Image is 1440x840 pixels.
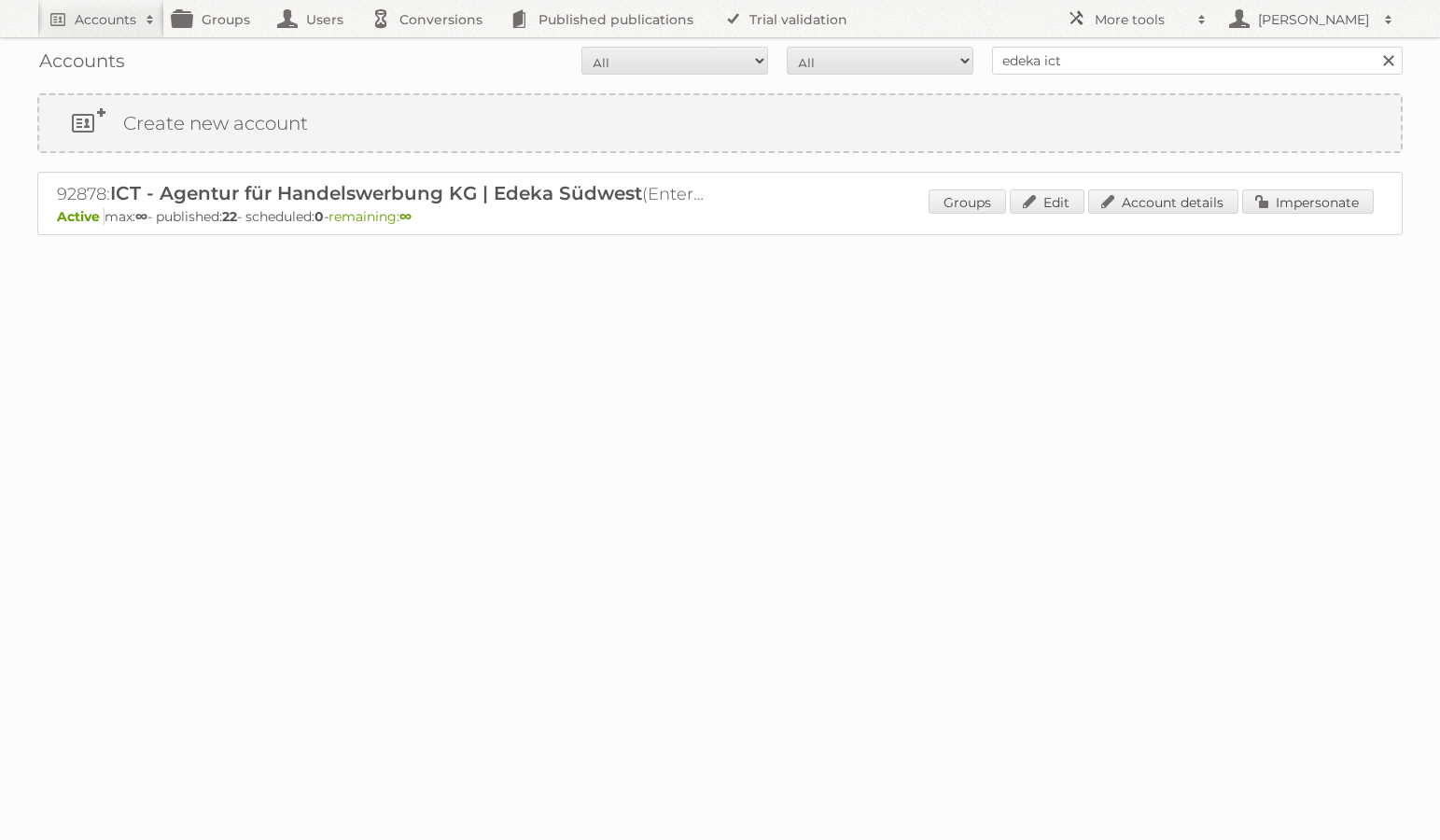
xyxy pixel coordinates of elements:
strong: 22 [222,208,237,225]
h2: [PERSON_NAME] [1253,10,1375,29]
span: Active [57,208,105,225]
strong: ∞ [399,208,412,225]
span: remaining: [329,208,412,225]
strong: ∞ [135,208,147,225]
h2: Accounts [75,10,136,29]
h2: More tools [1095,10,1188,29]
strong: 0 [315,208,324,225]
span: ICT - Agentur für Handelswerbung KG | Edeka Südwest [110,182,642,204]
a: Account details [1088,189,1238,214]
a: Groups [929,189,1006,214]
p: max: - published: - scheduled: - [57,208,1383,225]
a: Impersonate [1242,189,1374,214]
h2: 92878: (Enterprise ∞) - TRIAL [57,182,710,206]
a: Create new account [39,95,1401,151]
a: Edit [1010,189,1084,214]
